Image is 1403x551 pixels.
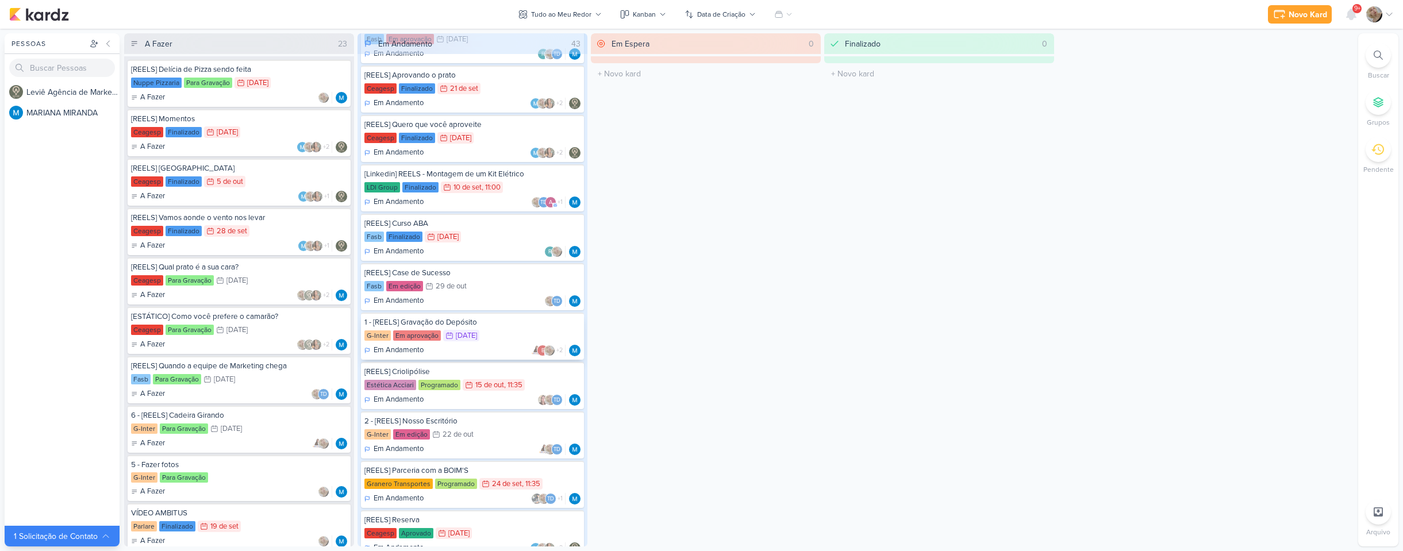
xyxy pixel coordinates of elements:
div: Para Gravação [166,325,214,335]
p: e [541,348,544,354]
div: 22 de out [443,431,474,438]
div: Responsável: MARIANA MIRANDA [569,196,581,208]
div: 24 de set [492,480,522,488]
p: A Fazer [140,535,165,547]
img: Sarah Violante [297,339,308,350]
div: Finalizado [402,182,439,192]
div: 29 de out [436,283,467,290]
img: Marcella Legnaioli [310,141,322,153]
div: Responsável: Leviê Agência de Marketing Digital [336,141,347,153]
p: Em Andamento [374,295,424,307]
img: MARIANA MIRANDA [336,388,347,400]
img: MARIANA MIRANDA [569,444,581,455]
div: [REELS] Case de Sucesso [364,268,581,278]
span: +2 [322,142,329,152]
div: Aprovado [399,528,433,538]
div: Thais de carvalho [545,493,556,504]
p: Td [547,496,554,502]
img: Leviê Agência de Marketing Digital [336,240,347,252]
p: Td [553,447,560,453]
p: Td [553,299,560,305]
div: Responsável: MARIANA MIRANDA [569,246,581,257]
div: G-Inter [364,330,391,341]
img: Sarah Violante [538,493,549,504]
div: 28 de set [217,228,247,235]
div: Em edição [386,281,423,291]
div: Ceagesp [131,226,163,236]
div: Responsável: MARIANA MIRANDA [336,388,347,400]
div: , 11:35 [522,480,540,488]
div: 1 Solicitação de Contato [14,530,101,542]
div: Finalizado [166,127,202,137]
div: 43 [567,38,585,50]
div: [REELS] Quando a equipe de Marketing chega [131,361,347,371]
div: A Fazer [131,191,165,202]
img: MARIANA MIRANDA [298,191,309,202]
div: Em Andamento [364,394,424,406]
div: aline.ferraz@ldigroup.com.br [545,196,556,208]
div: Em Andamento [364,196,424,208]
div: G-Inter [364,429,391,440]
img: Everton Granero [531,493,543,504]
div: Ceagesp [131,127,163,137]
p: Em Andamento [374,444,424,455]
img: Sarah Violante [544,394,556,406]
div: Responsável: Leviê Agência de Marketing Digital [569,147,581,159]
div: Colaboradores: MARIANA MIRANDA, Sarah Violante, Marcella Legnaioli, Thais de carvalho [298,240,332,252]
img: Sarah Violante [311,388,322,400]
div: 10 de set [453,184,482,191]
div: Ceagesp [131,275,163,286]
div: Em Andamento [364,444,424,455]
div: Em Espera [612,38,649,50]
div: Ceagesp [364,133,397,143]
img: MARIANA MIRANDA [569,196,581,208]
div: [DATE] [217,129,238,136]
img: Leviê Agência de Marketing Digital [336,141,347,153]
p: Em Andamento [374,196,424,208]
img: MARIANA MIRANDA [569,345,581,356]
div: Responsável: MARIANA MIRANDA [569,493,581,504]
div: Finalizado [399,83,435,94]
div: [ESTÁTICO] Como você prefere o camarão? [131,311,347,322]
div: [REELS] Qual prato é a sua cara? [131,262,347,272]
div: [DATE] [456,332,477,340]
div: Colaboradores: Amannda Primo, emersongranero@ginter.com.br, Sarah Violante, Thais de carvalho, ma... [530,345,566,356]
div: Responsável: MARIANA MIRANDA [336,535,347,547]
img: Marcella Legnaioli [544,98,555,109]
div: Ceagesp [131,176,163,187]
img: MARIANA MIRANDA [569,493,581,504]
p: A Fazer [140,191,165,202]
p: Em Andamento [374,147,424,159]
div: Ceagesp [131,325,163,335]
div: Em Andamento [364,246,424,257]
div: Responsável: Leviê Agência de Marketing Digital [336,191,347,202]
div: Responsável: Leviê Agência de Marketing Digital [569,98,581,109]
p: Td [320,392,327,398]
p: r [548,249,552,255]
div: Em Andamento [378,38,432,50]
div: Colaboradores: Sarah Violante [318,92,332,103]
div: A Fazer [131,92,165,103]
img: Marcella Legnaioli [312,240,323,252]
div: A Fazer [145,38,172,50]
div: Colaboradores: Sarah Violante [318,486,332,498]
div: Em Andamento [364,98,424,109]
li: Ctrl + F [1358,43,1398,80]
img: MARIANA MIRANDA [336,339,347,350]
p: A Fazer [140,486,165,498]
div: Fasb [364,232,384,242]
div: 0 [804,38,818,50]
div: 5 de out [217,178,243,186]
img: Sarah Violante [537,147,548,159]
div: Ceagesp [364,83,397,94]
div: G-Inter [131,472,157,483]
div: Ceagesp [364,528,397,538]
p: Em Andamento [374,48,424,60]
div: Em Andamento [364,147,424,159]
img: Leviê Agência de Marketing Digital [569,147,581,159]
p: Arquivo [1366,527,1390,537]
div: Finalizado [386,232,422,242]
p: A Fazer [140,290,165,301]
p: A Fazer [140,240,165,252]
div: emersongranero@ginter.com.br [537,345,548,356]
